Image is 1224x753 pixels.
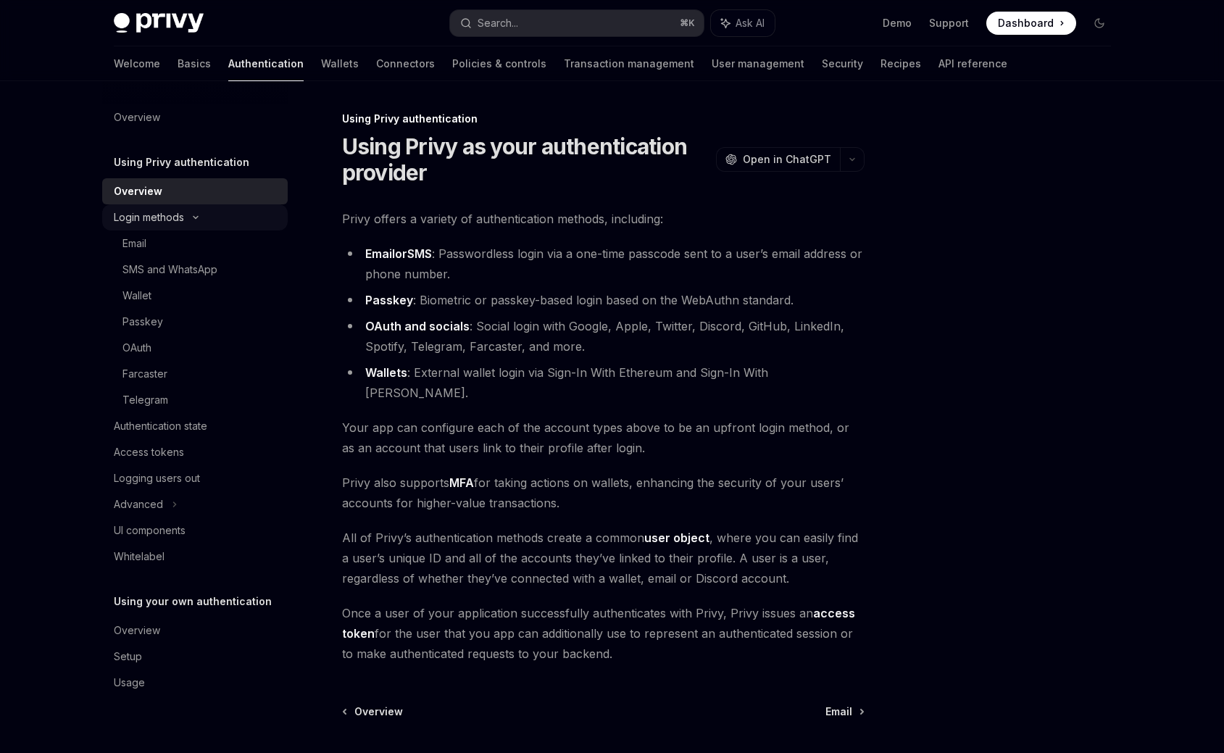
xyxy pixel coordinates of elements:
[1088,12,1111,35] button: Toggle dark mode
[342,112,865,126] div: Using Privy authentication
[102,257,288,283] a: SMS and WhatsApp
[122,261,217,278] div: SMS and WhatsApp
[342,362,865,403] li: : External wallet login via Sign-In With Ethereum and Sign-In With [PERSON_NAME].
[680,17,695,29] span: ⌘ K
[114,13,204,33] img: dark logo
[114,183,162,200] div: Overview
[825,704,863,719] a: Email
[478,14,518,32] div: Search...
[102,413,288,439] a: Authentication state
[344,704,403,719] a: Overview
[986,12,1076,35] a: Dashboard
[365,293,413,308] a: Passkey
[102,670,288,696] a: Usage
[122,365,167,383] div: Farcaster
[449,475,474,491] a: MFA
[822,46,863,81] a: Security
[450,10,704,36] button: Search...⌘K
[102,283,288,309] a: Wallet
[342,603,865,664] span: Once a user of your application successfully authenticates with Privy, Privy issues an for the us...
[452,46,546,81] a: Policies & controls
[321,46,359,81] a: Wallets
[114,593,272,610] h5: Using your own authentication
[114,46,160,81] a: Welcome
[407,246,432,262] a: SMS
[365,246,432,262] strong: or
[365,246,395,262] a: Email
[102,104,288,130] a: Overview
[102,361,288,387] a: Farcaster
[736,16,765,30] span: Ask AI
[102,178,288,204] a: Overview
[228,46,304,81] a: Authentication
[712,46,804,81] a: User management
[342,290,865,310] li: : Biometric or passkey-based login based on the WebAuthn standard.
[342,316,865,357] li: : Social login with Google, Apple, Twitter, Discord, GitHub, LinkedIn, Spotify, Telegram, Farcast...
[743,152,831,167] span: Open in ChatGPT
[102,644,288,670] a: Setup
[114,496,163,513] div: Advanced
[178,46,211,81] a: Basics
[114,209,184,226] div: Login methods
[938,46,1007,81] a: API reference
[825,704,852,719] span: Email
[716,147,840,172] button: Open in ChatGPT
[929,16,969,30] a: Support
[122,339,151,357] div: OAuth
[711,10,775,36] button: Ask AI
[102,517,288,544] a: UI components
[102,309,288,335] a: Passkey
[342,417,865,458] span: Your app can configure each of the account types above to be an upfront login method, or as an ac...
[114,674,145,691] div: Usage
[998,16,1054,30] span: Dashboard
[114,622,160,639] div: Overview
[122,287,151,304] div: Wallet
[883,16,912,30] a: Demo
[114,444,184,461] div: Access tokens
[342,209,865,229] span: Privy offers a variety of authentication methods, including:
[365,319,470,334] a: OAuth and socials
[102,617,288,644] a: Overview
[122,391,168,409] div: Telegram
[354,704,403,719] span: Overview
[102,387,288,413] a: Telegram
[102,544,288,570] a: Whitelabel
[114,109,160,126] div: Overview
[114,548,165,565] div: Whitelabel
[102,439,288,465] a: Access tokens
[114,648,142,665] div: Setup
[342,133,710,186] h1: Using Privy as your authentication provider
[644,531,709,546] a: user object
[880,46,921,81] a: Recipes
[102,230,288,257] a: Email
[122,235,146,252] div: Email
[114,154,249,171] h5: Using Privy authentication
[564,46,694,81] a: Transaction management
[342,473,865,513] span: Privy also supports for taking actions on wallets, enhancing the security of your users’ accounts...
[342,244,865,284] li: : Passwordless login via a one-time passcode sent to a user’s email address or phone number.
[102,335,288,361] a: OAuth
[376,46,435,81] a: Connectors
[342,528,865,588] span: All of Privy’s authentication methods create a common , where you can easily find a user’s unique...
[114,522,186,539] div: UI components
[365,365,407,380] a: Wallets
[114,417,207,435] div: Authentication state
[122,313,163,330] div: Passkey
[102,465,288,491] a: Logging users out
[114,470,200,487] div: Logging users out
